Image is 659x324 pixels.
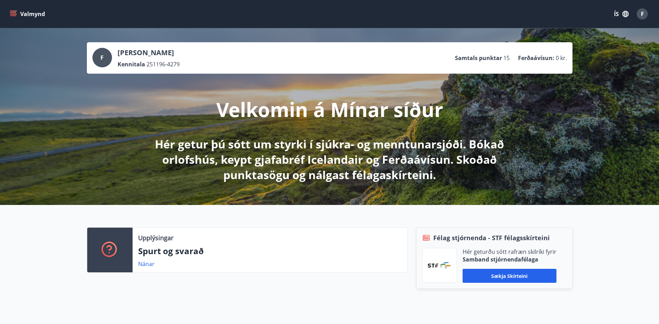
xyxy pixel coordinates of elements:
[138,233,173,242] p: Upplýsingar
[138,245,402,257] p: Spurt og svarað
[610,8,632,20] button: ÍS
[433,233,550,242] span: Félag stjórnenda - STF félagsskírteini
[463,256,556,263] p: Samband stjórnendafélaga
[518,54,554,62] p: Ferðaávísun :
[8,8,48,20] button: menu
[556,54,567,62] span: 0 kr.
[641,10,644,18] span: F
[428,262,451,268] img: vjCaq2fThgY3EUYqSgpjEiBg6WP39ov69hlhuPVN.png
[118,48,180,58] p: [PERSON_NAME]
[463,248,556,256] p: Hér geturðu sótt rafræn skilríki fyrir
[463,269,556,283] button: Sækja skírteini
[216,96,443,123] p: Velkomin á Mínar síður
[455,54,502,62] p: Samtals punktar
[503,54,510,62] span: 15
[118,60,145,68] p: Kennitala
[145,137,514,183] p: Hér getur þú sótt um styrki í sjúkra- og menntunarsjóði. Bókað orlofshús, keypt gjafabréf Iceland...
[147,60,180,68] span: 251196-4279
[138,260,155,268] a: Nánar
[634,6,651,22] button: F
[100,54,104,61] span: F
